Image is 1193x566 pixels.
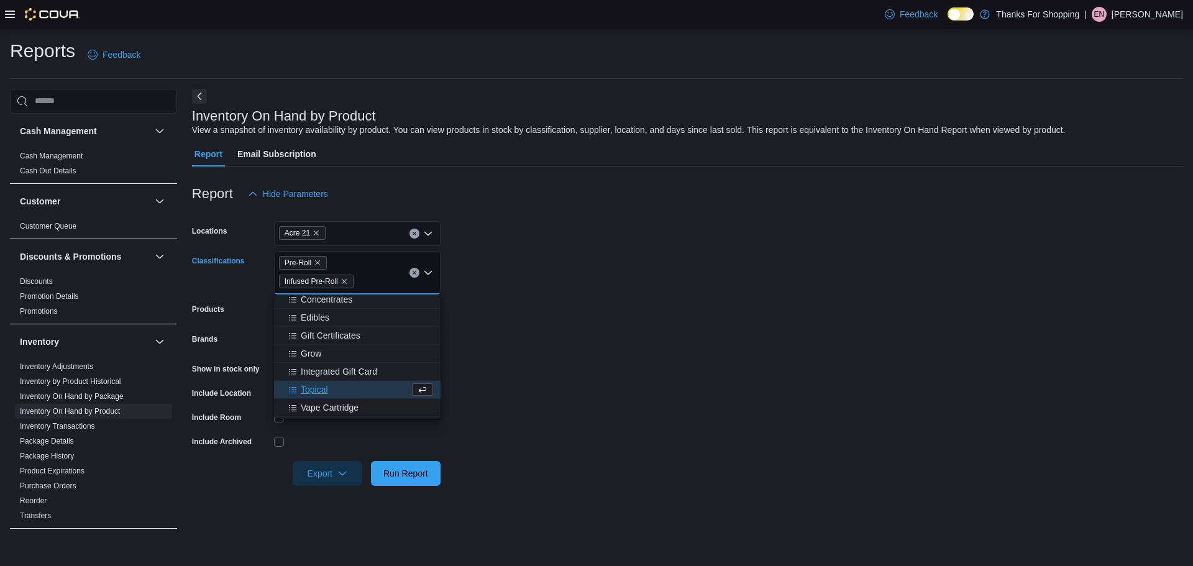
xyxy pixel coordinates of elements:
span: Infused Pre-Roll [279,275,354,288]
a: Transfers [20,511,51,520]
span: Cash Out Details [20,166,76,176]
span: Inventory Transactions [20,421,95,431]
a: Package History [20,452,74,460]
a: Inventory Transactions [20,422,95,431]
button: Gift Certificates [274,327,441,345]
span: Grow [301,347,321,360]
button: Customer [152,194,167,209]
a: Promotions [20,307,58,316]
a: Purchase Orders [20,482,76,490]
span: Reorder [20,496,47,506]
div: Customer [10,219,177,239]
span: Pre-Roll [279,256,327,270]
span: Feedback [900,8,938,21]
p: [PERSON_NAME] [1112,7,1183,22]
button: Cash Management [152,124,167,139]
button: Next [192,89,207,104]
span: Pre-Roll [285,257,311,269]
span: Feedback [103,48,140,61]
span: Integrated Gift Card [301,365,377,378]
label: Include Room [192,413,241,422]
button: Inventory [152,334,167,349]
label: Products [192,304,224,314]
div: Emily Niezgoda [1092,7,1107,22]
h3: Report [192,186,233,201]
button: Hide Parameters [243,181,333,206]
button: Close list of options [423,268,433,278]
a: Feedback [880,2,943,27]
span: Promotion Details [20,291,79,301]
span: Vape Cartridge [301,401,359,414]
div: Cash Management [10,148,177,183]
span: Transfers [20,511,51,521]
a: Reorder [20,496,47,505]
span: Product Expirations [20,466,85,476]
button: Discounts & Promotions [152,249,167,264]
span: Customer Queue [20,221,76,231]
span: Inventory On Hand by Package [20,391,124,401]
label: Brands [192,334,217,344]
a: Discounts [20,277,53,286]
button: Customer [20,195,150,208]
label: Include Location [192,388,251,398]
span: Discounts [20,276,53,286]
span: Concentrates [301,293,352,306]
span: Report [194,142,222,167]
a: Cash Management [20,152,83,160]
button: Topical [274,381,441,399]
div: View a snapshot of inventory availability by product. You can view products in stock by classific... [192,124,1066,137]
span: Package History [20,451,74,461]
h3: Discounts & Promotions [20,250,121,263]
span: Acre 21 [285,227,310,239]
a: Cash Out Details [20,167,76,175]
h3: Inventory On Hand by Product [192,109,376,124]
span: Edibles [301,311,329,324]
span: Inventory Adjustments [20,362,93,372]
span: Promotions [20,306,58,316]
a: Package Details [20,437,74,445]
label: Classifications [192,256,245,266]
div: Discounts & Promotions [10,274,177,324]
span: EN [1094,7,1105,22]
a: Customer Queue [20,222,76,231]
p: Thanks For Shopping [996,7,1079,22]
h3: Customer [20,195,60,208]
a: Promotion Details [20,292,79,301]
button: Open list of options [423,229,433,239]
button: Vape Cartridge [274,399,441,417]
label: Include Archived [192,437,252,447]
button: Remove Infused Pre-Roll from selection in this group [341,278,348,285]
span: Export [300,461,355,486]
a: Feedback [83,42,145,67]
a: Product Expirations [20,467,85,475]
button: Run Report [371,461,441,486]
label: Show in stock only [192,364,260,374]
span: Topical [301,383,328,396]
button: Remove Pre-Roll from selection in this group [314,259,321,267]
button: Cash Management [20,125,150,137]
button: Clear input [409,229,419,239]
span: Email Subscription [237,142,316,167]
span: Cash Management [20,151,83,161]
span: Purchase Orders [20,481,76,491]
label: Locations [192,226,227,236]
button: Export [293,461,362,486]
input: Dark Mode [948,7,974,21]
a: Inventory by Product Historical [20,377,121,386]
span: Hide Parameters [263,188,328,200]
img: Cova [25,8,80,21]
span: Acre 21 [279,226,326,240]
h3: Cash Management [20,125,97,137]
span: Inventory by Product Historical [20,377,121,386]
button: Edibles [274,309,441,327]
div: Inventory [10,359,177,528]
span: Gift Certificates [301,329,360,342]
button: Discounts & Promotions [20,250,150,263]
button: Integrated Gift Card [274,363,441,381]
button: Grow [274,345,441,363]
span: Infused Pre-Roll [285,275,338,288]
a: Inventory Adjustments [20,362,93,371]
span: Inventory On Hand by Product [20,406,120,416]
p: | [1084,7,1087,22]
